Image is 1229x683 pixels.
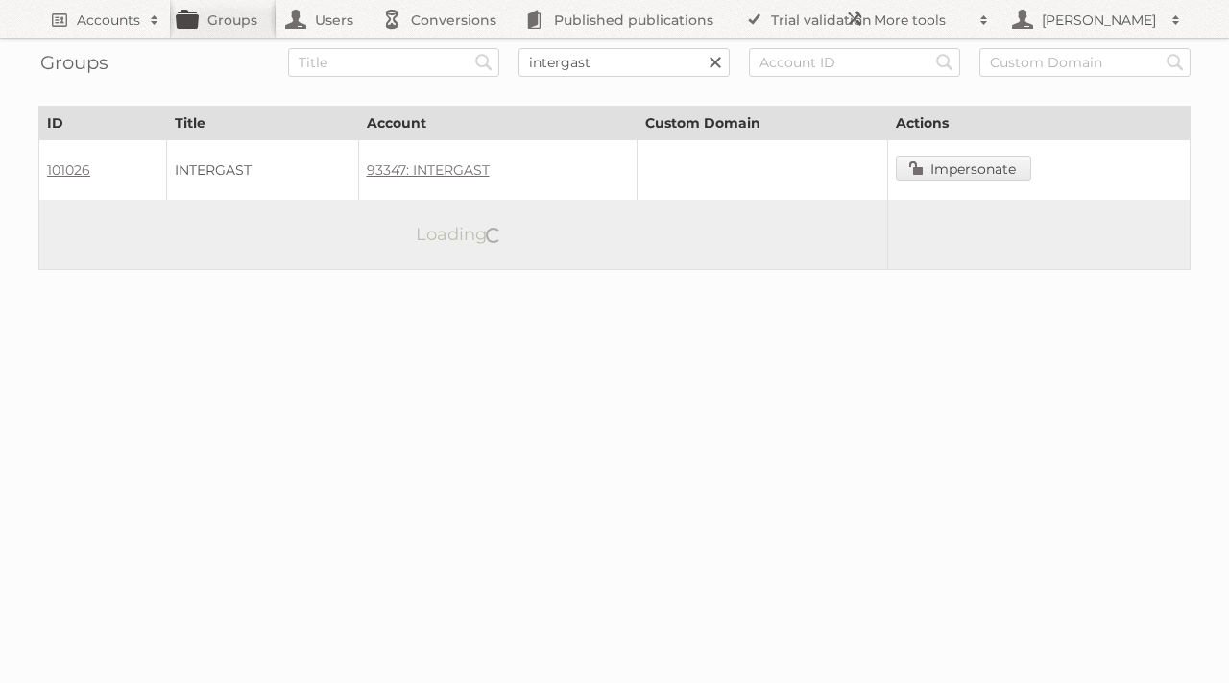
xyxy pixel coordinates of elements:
th: ID [39,107,167,140]
th: Actions [887,107,1190,140]
input: Account ID [749,48,960,77]
h2: Accounts [77,11,140,30]
td: INTERGAST [167,140,359,201]
input: Search [1161,48,1190,77]
input: Account Name [518,48,730,77]
p: Loading [355,215,564,254]
h2: [PERSON_NAME] [1037,11,1162,30]
th: Account [358,107,638,140]
input: Search [470,48,498,77]
input: Title [288,48,499,77]
a: 101026 [47,161,90,179]
h2: More tools [874,11,970,30]
th: Title [167,107,359,140]
input: Search [930,48,959,77]
th: Custom Domain [638,107,887,140]
a: 93347: INTERGAST [367,161,490,179]
a: Impersonate [896,156,1031,181]
input: Custom Domain [979,48,1191,77]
